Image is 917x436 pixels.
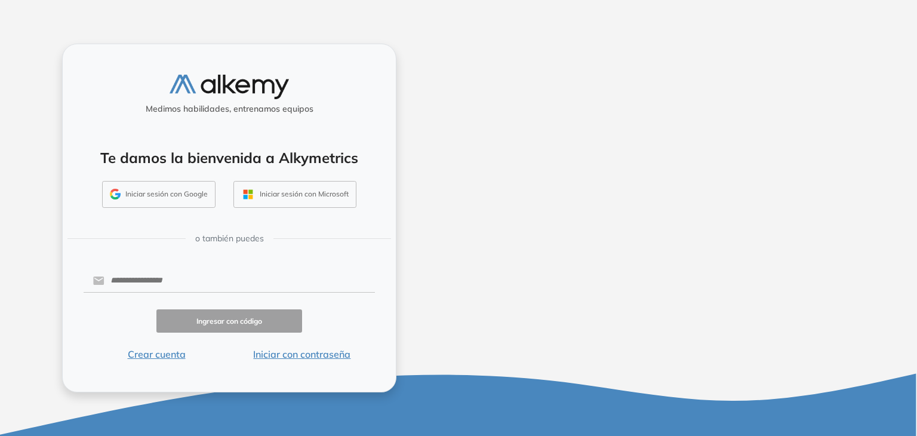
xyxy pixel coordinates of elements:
button: Iniciar sesión con Microsoft [233,181,356,208]
button: Ingresar con código [156,309,302,333]
span: o también puedes [195,232,264,245]
img: GMAIL_ICON [110,189,121,199]
h5: Medimos habilidades, entrenamos equipos [67,104,391,114]
button: Iniciar sesión con Google [102,181,216,208]
img: OUTLOOK_ICON [241,188,255,201]
img: logo-alkemy [170,75,289,99]
button: Crear cuenta [84,347,229,361]
h4: Te damos la bienvenida a Alkymetrics [78,149,380,167]
iframe: Chat Widget [857,379,917,436]
button: Iniciar con contraseña [229,347,375,361]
